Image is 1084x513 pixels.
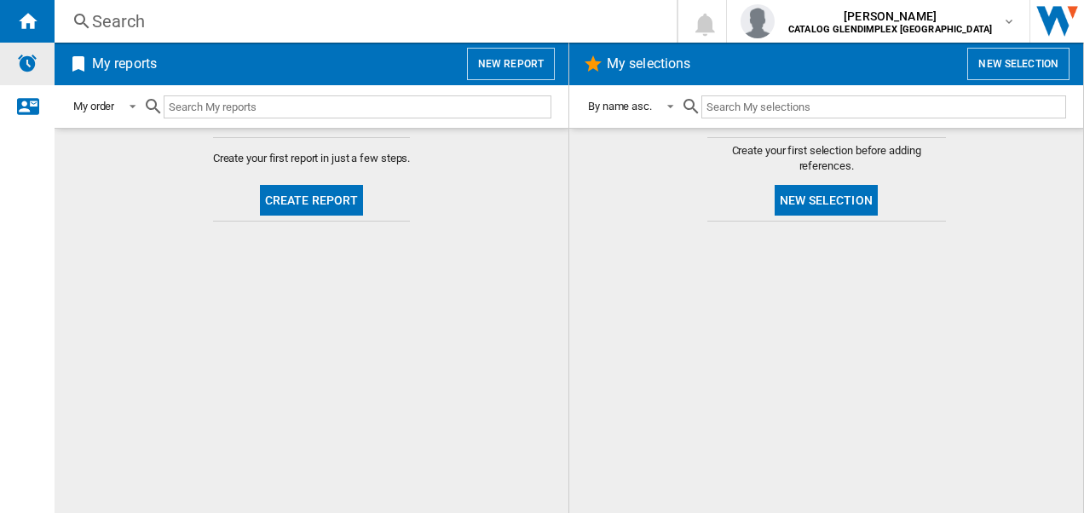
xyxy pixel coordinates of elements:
[603,48,694,80] h2: My selections
[17,53,37,73] img: alerts-logo.svg
[707,143,946,174] span: Create your first selection before adding references.
[164,95,551,118] input: Search My reports
[213,151,411,166] span: Create your first report in just a few steps.
[775,185,878,216] button: New selection
[588,100,652,112] div: By name asc.
[260,185,364,216] button: Create report
[788,24,992,35] b: CATALOG GLENDIMPLEX [GEOGRAPHIC_DATA]
[967,48,1070,80] button: New selection
[467,48,555,80] button: New report
[92,9,632,33] div: Search
[89,48,160,80] h2: My reports
[701,95,1066,118] input: Search My selections
[788,8,992,25] span: [PERSON_NAME]
[741,4,775,38] img: profile.jpg
[73,100,114,112] div: My order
